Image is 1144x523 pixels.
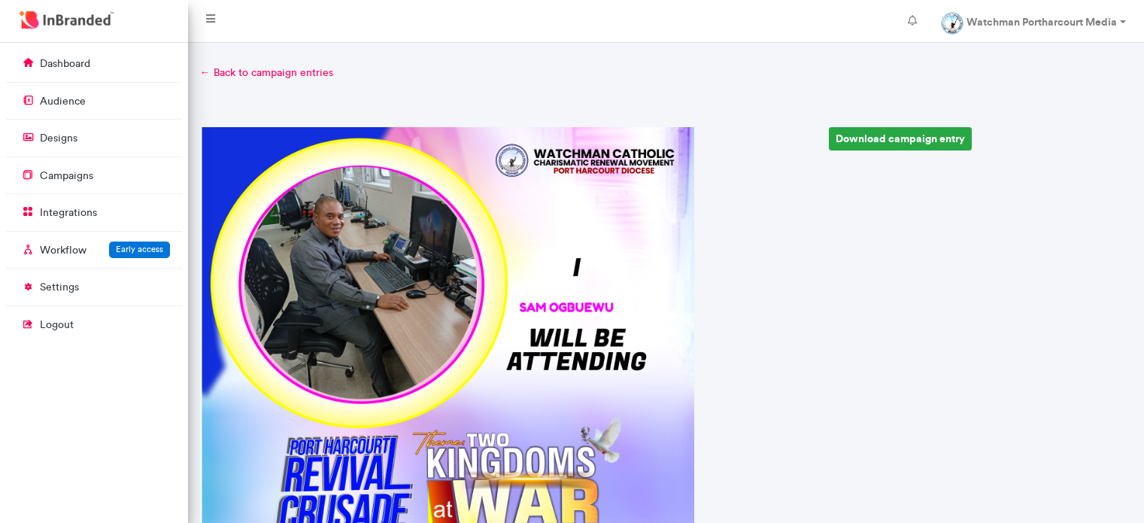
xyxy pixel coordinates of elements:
[829,127,972,151] a: Download campaign entry
[6,123,182,152] a: designs
[116,244,163,254] span: Early access
[6,87,182,115] a: audience
[40,318,74,333] p: logout
[6,236,182,264] a: WorkflowEarly access
[6,272,182,301] a: settings
[16,8,117,32] img: InBranded Logo
[929,6,1138,36] a: Watchman Portharcourt Media
[941,12,963,35] img: profile dp
[1081,463,1129,508] iframe: chat widget
[200,65,1133,81] a: ← Back to campaign entries
[40,94,86,109] p: audience
[40,169,93,184] p: campaigns
[6,49,182,78] a: dashboard
[40,205,97,220] p: integrations
[966,15,1117,29] strong: Watchman Portharcourt Media
[40,56,90,71] p: dashboard
[40,243,86,258] p: Workflow
[6,161,182,190] a: campaigns
[6,198,182,227] a: integrations
[40,280,79,295] p: settings
[40,131,77,146] p: designs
